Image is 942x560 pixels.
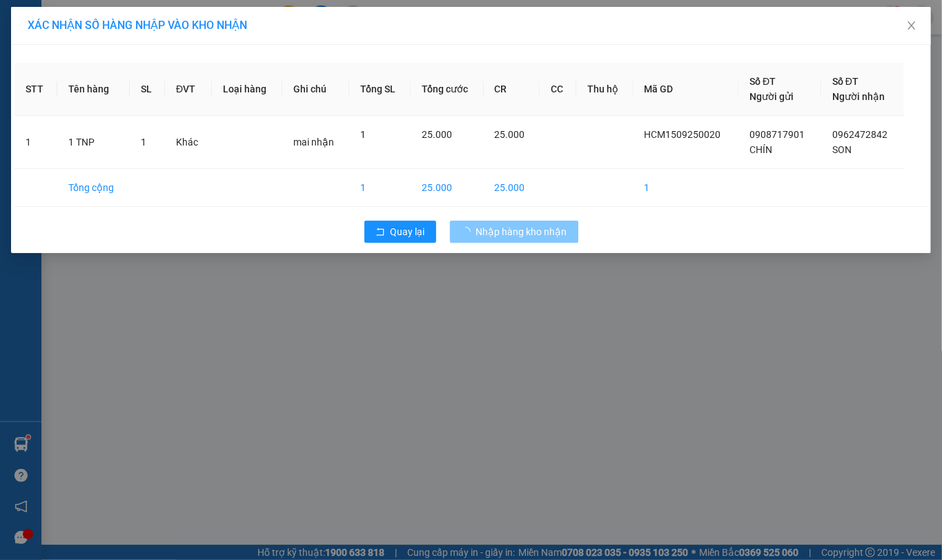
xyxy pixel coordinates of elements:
[391,224,425,239] span: Quay lại
[411,169,484,207] td: 25.000
[141,137,146,148] span: 1
[57,169,130,207] td: Tổng cộng
[282,63,349,116] th: Ghi chú
[360,129,366,140] span: 1
[634,63,739,116] th: Mã GD
[495,129,525,140] span: 25.000
[476,224,567,239] span: Nhập hàng kho nhận
[461,227,476,237] span: loading
[832,91,885,102] span: Người nhận
[375,227,385,238] span: rollback
[293,137,334,148] span: mai nhận
[749,129,805,140] span: 0908717901
[349,63,411,116] th: Tổng SL
[749,144,772,155] span: CHÍN
[165,116,212,169] td: Khác
[28,19,247,32] span: XÁC NHẬN SỐ HÀNG NHẬP VÀO KHO NHẬN
[906,20,917,31] span: close
[450,221,578,243] button: Nhập hàng kho nhận
[364,221,436,243] button: rollbackQuay lại
[832,129,887,140] span: 0962472842
[165,63,212,116] th: ĐVT
[57,63,130,116] th: Tên hàng
[749,76,776,87] span: Số ĐT
[484,63,540,116] th: CR
[411,63,484,116] th: Tổng cước
[14,63,57,116] th: STT
[130,63,165,116] th: SL
[832,144,852,155] span: SON
[484,169,540,207] td: 25.000
[832,76,858,87] span: Số ĐT
[349,169,411,207] td: 1
[749,91,794,102] span: Người gửi
[212,63,282,116] th: Loại hàng
[576,63,633,116] th: Thu hộ
[645,129,721,140] span: HCM1509250020
[540,63,576,116] th: CC
[634,169,739,207] td: 1
[14,116,57,169] td: 1
[422,129,452,140] span: 25.000
[57,116,130,169] td: 1 TNP
[892,7,931,46] button: Close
